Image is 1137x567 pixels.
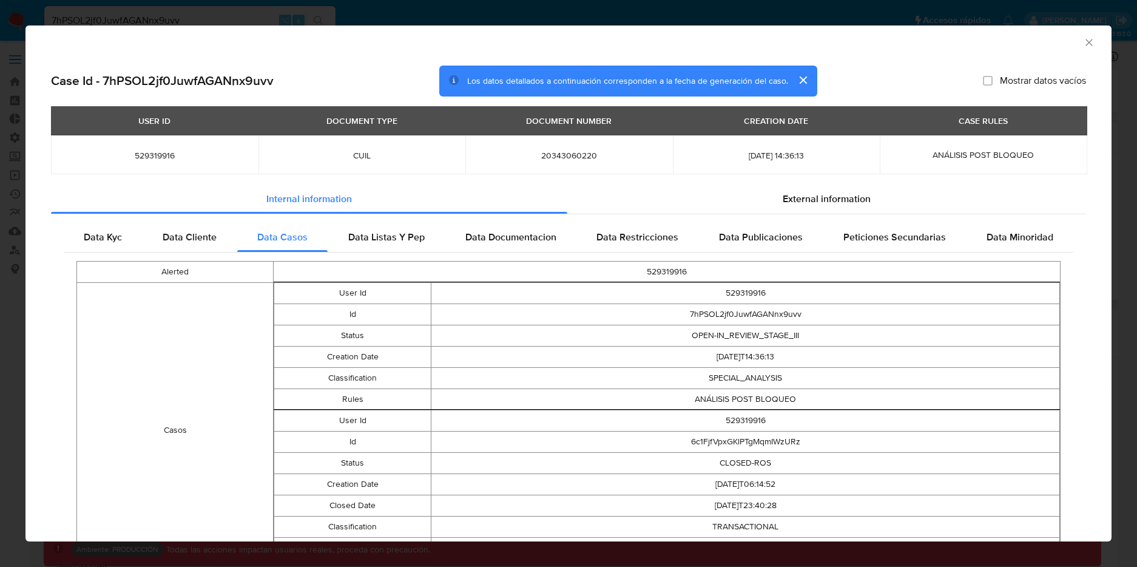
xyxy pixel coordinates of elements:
td: Classification [274,517,431,538]
td: User Id [274,410,431,432]
td: [DATE]T06:14:52 [431,474,1060,495]
td: Classification [274,368,431,389]
span: Mostrar datos vacíos [1000,75,1086,87]
td: [DATE]T23:40:28 [431,495,1060,517]
td: Creation Date [274,347,431,368]
td: 529319916 [431,283,1060,304]
button: cerrar [788,66,817,95]
td: User Id [274,283,431,304]
span: ANÁLISIS POST BLOQUEO [933,149,1034,161]
div: Detailed info [51,185,1086,214]
span: Data Publicaciones [719,230,803,244]
div: closure-recommendation-modal [25,25,1112,542]
td: Id [274,304,431,325]
td: Id [274,432,431,453]
td: Closed Date [274,495,431,517]
span: Data Restricciones [596,230,678,244]
td: Alerted [77,262,274,283]
div: DOCUMENT TYPE [319,110,405,131]
span: [DATE] 14:36:13 [687,150,866,161]
td: Status [274,453,431,474]
td: Rules [274,538,431,559]
span: Los datos detallados a continuación corresponden a la fecha de generación del caso. [467,75,788,87]
span: Data Listas Y Pep [348,230,425,244]
td: 529319916 [431,410,1060,432]
td: 529319916 [274,262,1061,283]
div: DOCUMENT NUMBER [519,110,619,131]
span: Data Cliente [163,230,217,244]
div: Detailed internal info [64,223,1073,252]
span: External information [783,192,871,206]
input: Mostrar datos vacíos [983,76,993,86]
td: 6c1FjfVpxGKlPTgMqmIWzURz [431,432,1060,453]
td: 7hPSOL2jf0JuwfAGANnx9uvv [431,304,1060,325]
td: [DATE]T14:36:13 [431,347,1060,368]
td: Status [274,325,431,347]
td: OPEN-IN_REVIEW_STAGE_III [431,325,1060,347]
span: 20343060220 [480,150,658,161]
span: CUIL [273,150,451,161]
h2: Case Id - 7hPSOL2jf0JuwfAGANnx9uvv [51,73,274,89]
td: Rules [274,389,431,410]
span: Data Documentacion [465,230,556,244]
span: Internal information [266,192,352,206]
div: USER ID [131,110,178,131]
td: CLOSED-ROS [431,453,1060,474]
div: CASE RULES [951,110,1015,131]
span: Data Minoridad [987,230,1053,244]
span: Data Casos [257,230,308,244]
td: ANÁLISIS POST BLOQUEO [431,389,1060,410]
td: ROSARIO [431,538,1060,559]
div: CREATION DATE [737,110,815,131]
td: SPECIAL_ANALYSIS [431,368,1060,389]
td: Creation Date [274,474,431,495]
td: TRANSACTIONAL [431,517,1060,538]
button: Cerrar ventana [1083,36,1094,47]
span: Peticiones Secundarias [843,230,946,244]
span: Data Kyc [84,230,122,244]
span: 529319916 [66,150,244,161]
